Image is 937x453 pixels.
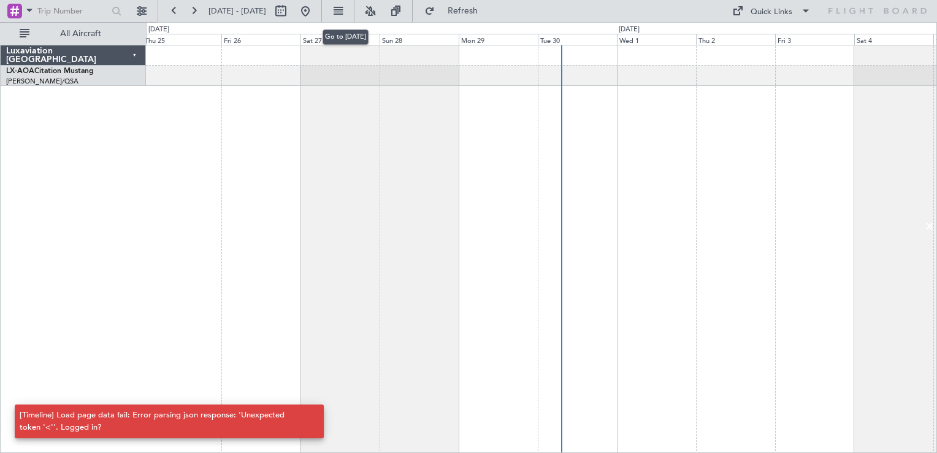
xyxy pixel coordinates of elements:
[619,25,640,35] div: [DATE]
[208,6,266,17] span: [DATE] - [DATE]
[142,34,221,45] div: Thu 25
[617,34,696,45] div: Wed 1
[538,34,617,45] div: Tue 30
[854,34,933,45] div: Sat 4
[696,34,775,45] div: Thu 2
[726,1,817,21] button: Quick Links
[751,6,792,18] div: Quick Links
[419,1,492,21] button: Refresh
[6,68,94,75] a: LX-AOACitation Mustang
[37,2,108,20] input: Trip Number
[6,77,78,86] a: [PERSON_NAME]/QSA
[221,34,300,45] div: Fri 26
[6,68,34,75] span: LX-AOA
[148,25,169,35] div: [DATE]
[437,7,489,15] span: Refresh
[300,34,380,45] div: Sat 27
[20,409,305,433] div: [Timeline] Load page data fail: Error parsing json response: 'Unexpected token '<''. Logged in?
[380,34,459,45] div: Sun 28
[32,29,129,38] span: All Aircraft
[13,24,133,44] button: All Aircraft
[459,34,538,45] div: Mon 29
[323,29,369,45] div: Go to [DATE]
[775,34,854,45] div: Fri 3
